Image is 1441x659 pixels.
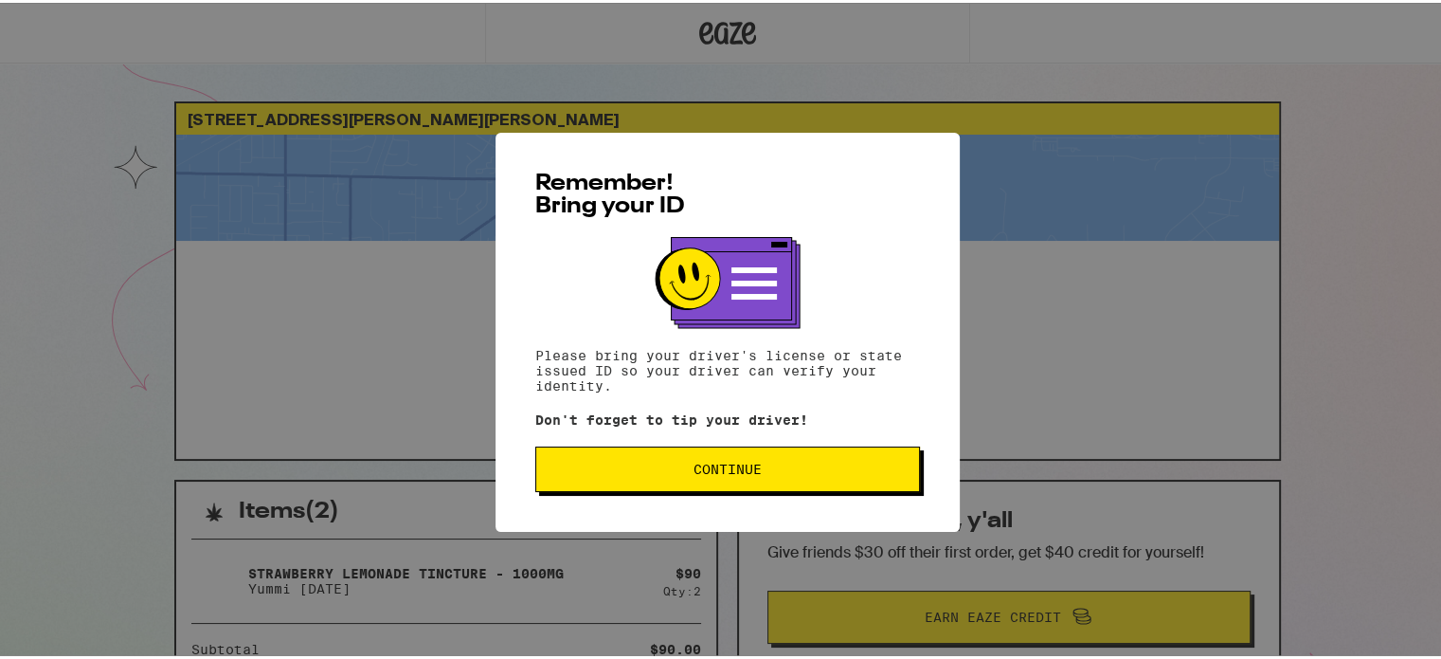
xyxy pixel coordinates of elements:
[535,410,920,425] p: Don't forget to tip your driver!
[693,460,762,473] span: Continue
[535,170,685,215] span: Remember! Bring your ID
[535,345,920,391] p: Please bring your driver's license or state issued ID so your driver can verify your identity.
[535,444,920,489] button: Continue
[11,13,136,28] span: Hi. Need any help?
